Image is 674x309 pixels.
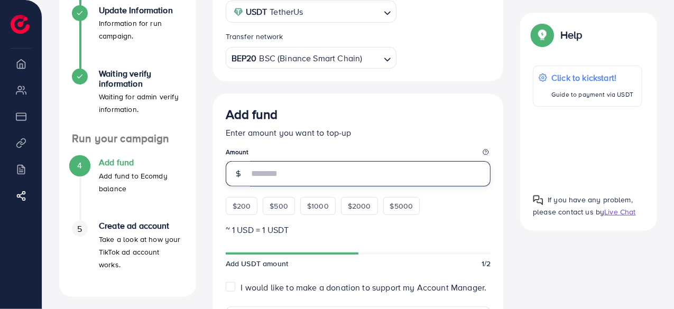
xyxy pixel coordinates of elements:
span: BSC (Binance Smart Chain) [260,51,363,66]
div: Search for option [226,1,397,22]
img: coin [234,7,243,17]
img: logo [11,15,30,34]
h4: Create ad account [99,221,183,231]
input: Search for option [364,50,380,67]
h4: Add fund [99,157,183,167]
span: $500 [270,201,288,211]
label: Transfer network [226,31,283,42]
span: Add USDT amount [226,258,288,269]
strong: BEP20 [232,51,257,66]
span: 5 [77,223,82,235]
span: $5000 [390,201,413,211]
span: Live Chat [604,207,635,217]
span: 4 [77,160,82,172]
span: $1000 [307,201,329,211]
h4: Waiting verify information [99,69,183,89]
legend: Amount [226,147,491,161]
span: If you have any problem, please contact us by [533,194,633,217]
span: $2000 [348,201,371,211]
p: Add fund to Ecomdy balance [99,170,183,195]
div: Search for option [226,47,397,69]
h4: Update Information [99,5,183,15]
span: TetherUs [270,4,303,20]
p: ~ 1 USD = 1 USDT [226,223,491,236]
iframe: Chat [629,261,666,301]
p: Take a look at how your TikTok ad account works. [99,233,183,271]
li: Waiting verify information [59,69,196,132]
strong: USDT [246,4,267,20]
span: $200 [233,201,251,211]
li: Create ad account [59,221,196,284]
p: Information for run campaign. [99,17,183,42]
p: Guide to payment via USDT [551,88,633,101]
h4: Run your campaign [59,132,196,145]
li: Update Information [59,5,196,69]
li: Add fund [59,157,196,221]
img: Popup guide [533,195,543,205]
p: Help [560,29,583,41]
span: I would like to make a donation to support my Account Manager. [241,282,487,293]
span: 1/2 [482,258,491,269]
p: Enter amount you want to top-up [226,126,491,139]
img: Popup guide [533,25,552,44]
p: Click to kickstart! [551,71,633,84]
h3: Add fund [226,107,278,122]
input: Search for option [307,4,380,20]
p: Waiting for admin verify information. [99,90,183,116]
